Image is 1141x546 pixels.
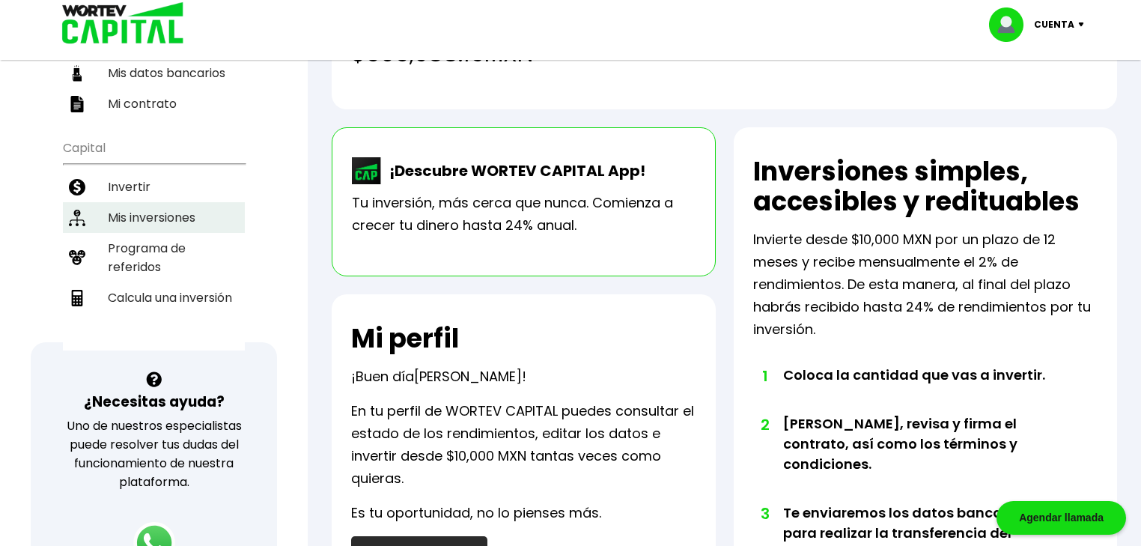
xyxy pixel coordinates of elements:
li: [PERSON_NAME], revisa y firma el contrato, así como los términos y condiciones. [783,413,1063,503]
ul: Capital [63,131,245,351]
a: Mis datos bancarios [63,58,245,88]
img: icon-down [1074,22,1095,27]
span: 1 [761,365,768,387]
img: contrato-icon.f2db500c.svg [69,96,85,112]
p: Uno de nuestros especialistas puede resolver tus dudas del funcionamiento de nuestra plataforma. [50,416,258,491]
a: Programa de referidos [63,233,245,282]
img: datos-icon.10cf9172.svg [69,65,85,82]
div: Agendar llamada [997,501,1126,535]
p: Tu inversión, más cerca que nunca. Comienza a crecer tu dinero hasta 24% anual. [352,192,695,237]
span: 3 [761,503,768,525]
h3: ¿Necesitas ayuda? [84,391,225,413]
span: [PERSON_NAME] [414,367,522,386]
img: profile-image [989,7,1034,42]
p: ¡Descubre WORTEV CAPITAL App! [382,160,645,182]
p: Invierte desde $10,000 MXN por un plazo de 12 meses y recibe mensualmente el 2% de rendimientos. ... [753,228,1098,341]
p: En tu perfil de WORTEV CAPITAL puedes consultar el estado de los rendimientos, editar los datos e... [351,400,696,490]
img: wortev-capital-app-icon [352,157,382,184]
p: Es tu oportunidad, no lo pienses más. [351,502,601,524]
li: Coloca la cantidad que vas a invertir. [783,365,1063,413]
h2: Mi perfil [351,324,459,354]
a: Calcula una inversión [63,282,245,313]
a: Invertir [63,172,245,202]
h2: Inversiones simples, accesibles y redituables [753,157,1098,216]
p: ¡Buen día ! [351,365,526,388]
img: inversiones-icon.6695dc30.svg [69,210,85,226]
img: invertir-icon.b3b967d7.svg [69,179,85,195]
a: Mis inversiones [63,202,245,233]
img: calculadora-icon.17d418c4.svg [69,290,85,306]
p: Cuenta [1034,13,1074,36]
img: recomiendanos-icon.9b8e9327.svg [69,249,85,266]
span: 2 [761,413,768,436]
a: Mi contrato [63,88,245,119]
